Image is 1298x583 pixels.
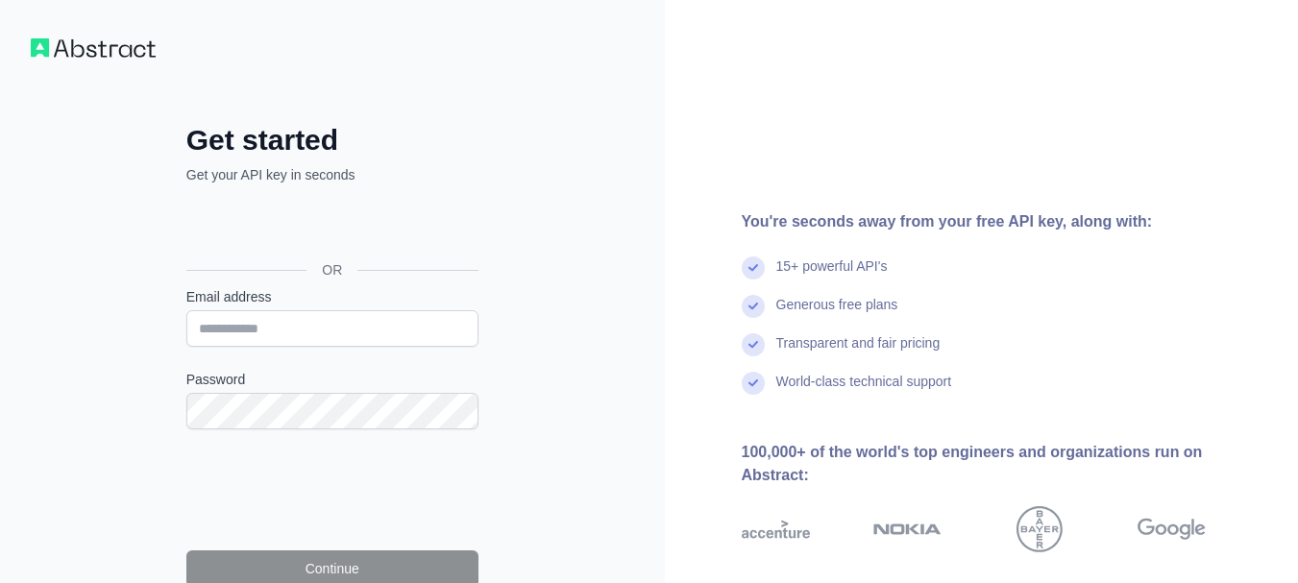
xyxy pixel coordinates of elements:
img: accenture [742,506,810,552]
iframe: Sign in with Google Button [177,206,484,248]
p: Get your API key in seconds [186,165,478,184]
img: nokia [873,506,942,552]
img: check mark [742,295,765,318]
iframe: reCAPTCHA [186,452,478,527]
img: bayer [1016,506,1063,552]
label: Email address [186,287,478,306]
div: You're seconds away from your free API key, along with: [742,210,1268,233]
div: Generous free plans [776,295,898,333]
span: OR [306,260,357,279]
img: Workflow [31,38,156,58]
img: check mark [742,333,765,356]
div: 100,000+ of the world's top engineers and organizations run on Abstract: [742,441,1268,487]
div: 15+ powerful API's [776,256,888,295]
img: check mark [742,256,765,279]
h2: Get started [186,123,478,158]
img: google [1138,506,1206,552]
img: check mark [742,372,765,395]
div: World-class technical support [776,372,952,410]
label: Password [186,370,478,389]
div: Transparent and fair pricing [776,333,941,372]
